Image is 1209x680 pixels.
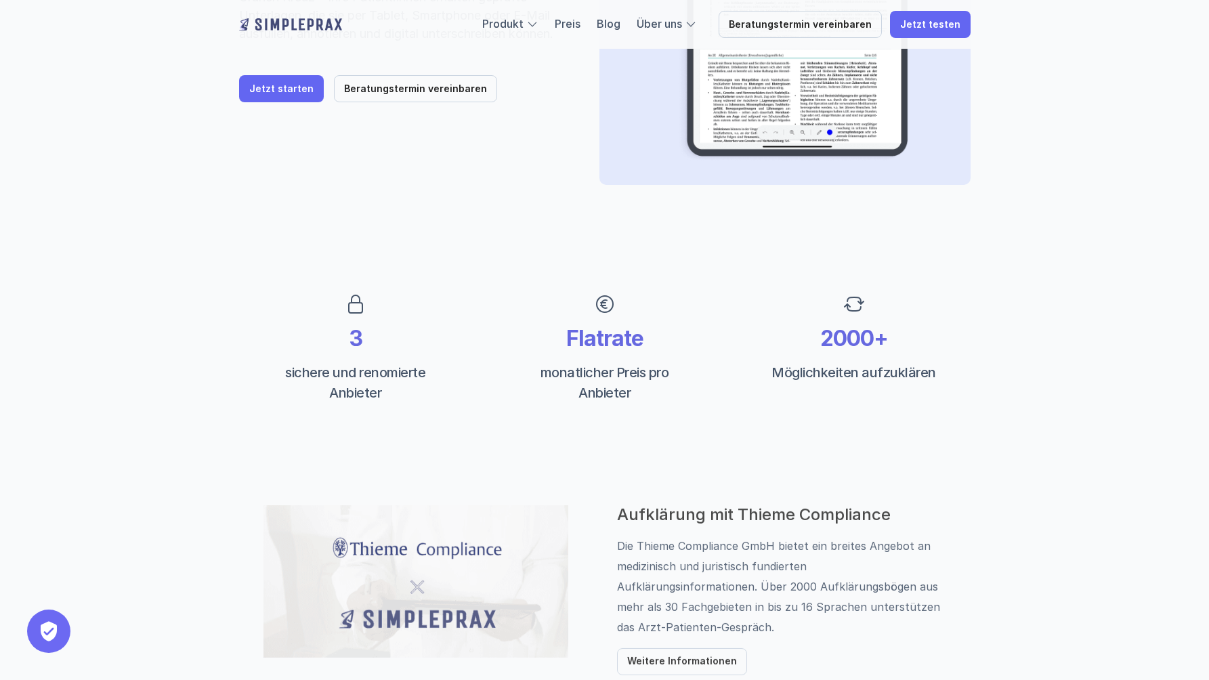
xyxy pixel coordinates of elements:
a: Beratungstermin vereinbaren [334,75,497,102]
p: Beratungstermin vereinbaren [729,19,872,30]
p: Möglichkeiten aufzuklären [765,362,943,383]
p: Aufklärungsinformationen. Über 2000 Aufklärungsbögen aus mehr als 30 Fachgebieten in bis zu 16 Sp... [617,576,946,637]
p: Jetzt testen [900,19,960,30]
a: Jetzt testen [890,11,971,38]
a: Beratungstermin vereinbaren [719,11,882,38]
p: 2000+ [765,326,943,352]
img: Grafik mit dem Simpleprax Logo und Thieme Compliance [263,505,568,658]
a: Jetzt starten [239,75,324,102]
p: Flatrate [515,326,694,352]
p: Jetzt starten [249,83,314,95]
a: Über uns [637,17,682,30]
a: Blog [597,17,620,30]
p: Beratungstermin vereinbaren [344,83,487,95]
a: Preis [555,17,580,30]
p: monatlicher Preis pro Anbieter [515,362,694,403]
p: sichere und renomierte Anbieter [266,362,445,403]
h3: Aufklärung mit Thieme Compliance [617,505,946,525]
p: 3 [266,326,445,352]
p: Weitere Informationen [627,656,737,668]
a: Weitere Informationen [617,648,747,675]
p: Die Thieme Compliance GmbH bietet ein breites Angebot an medizinisch und juristisch fundierten [617,536,946,576]
a: Produkt [482,17,524,30]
